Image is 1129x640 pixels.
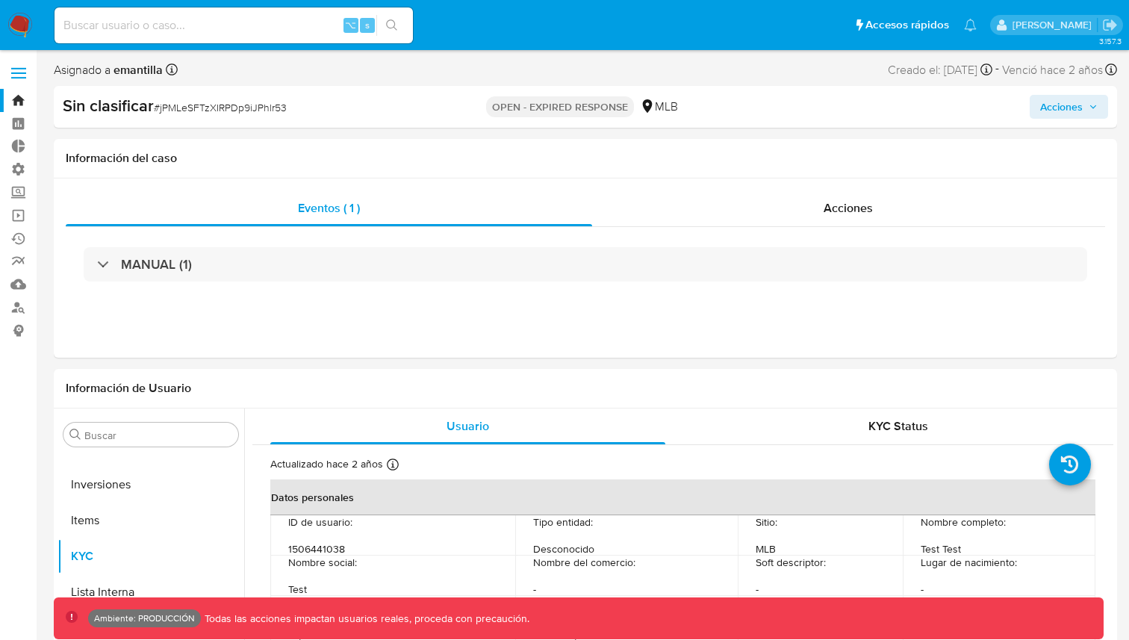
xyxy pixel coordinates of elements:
[55,16,413,35] input: Buscar usuario o caso...
[288,562,357,576] p: Nombre social :
[154,100,287,115] span: # jPMLeSFTzXIRPDp9iJPhlr53
[54,62,163,78] span: Asignado a
[57,503,244,538] button: Items
[640,99,678,115] div: MLB
[84,247,1087,282] div: MANUAL (1)
[94,615,195,621] p: Ambiente: PRODUCCIÓN
[964,19,977,31] a: Notificaciones
[824,199,873,217] span: Acciones
[69,429,81,441] button: Buscar
[865,17,949,33] span: Accesos rápidos
[270,457,383,471] p: Actualizado hace 2 años
[1002,62,1103,78] span: Venció hace 2 años
[908,562,1004,576] p: Lugar de nacimiento :
[603,562,606,576] p: -
[358,526,415,540] p: 1506441038
[288,526,352,540] p: ID de usuario :
[121,256,192,273] h3: MANUAL (1)
[66,151,1105,166] h1: Información del caso
[1030,95,1108,119] button: Acciones
[486,96,634,117] p: OPEN - EXPIRED RESPONSE
[363,562,382,576] p: Test
[495,562,597,576] p: Nombre del comercio :
[908,526,993,540] p: Nombre completo :
[57,574,244,610] button: Lista Interna
[298,199,360,217] span: Eventos ( 1 )
[729,526,750,540] p: MLB
[376,15,407,36] button: search-icon
[701,562,771,576] p: Soft descriptor :
[365,18,370,32] span: s
[84,429,232,442] input: Buscar
[1102,17,1118,33] a: Salir
[701,526,723,540] p: Sitio :
[66,381,191,396] h1: Información de Usuario
[57,467,244,503] button: Inversiones
[111,61,163,78] b: emantilla
[63,93,154,117] b: Sin clasificar
[57,538,244,574] button: KYC
[868,417,928,435] span: KYC Status
[495,591,558,605] p: Identificación :
[270,479,1096,515] th: Datos personales
[201,612,529,626] p: Todas las acciones impactan usuarios reales, proceda con precaución.
[777,562,780,576] p: -
[1013,18,1097,32] p: ramiro.carbonell@mercadolibre.com.co
[995,60,999,80] span: -
[495,526,555,540] p: Tipo entidad :
[561,526,622,540] p: Desconocido
[1010,562,1013,576] p: -
[447,417,489,435] span: Usuario
[999,526,1041,540] p: Test Test
[888,60,992,80] div: Creado el: [DATE]
[1040,95,1083,119] span: Acciones
[345,18,356,32] span: ⌥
